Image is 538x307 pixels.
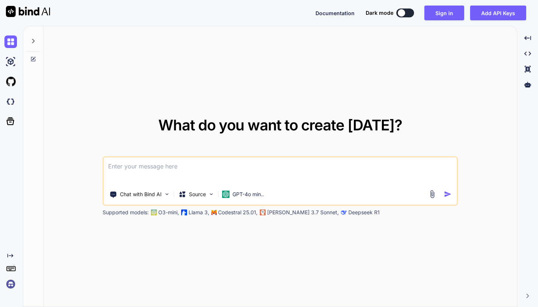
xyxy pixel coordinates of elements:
[4,75,17,88] img: githubLight
[208,191,214,197] img: Pick Models
[218,209,258,216] p: Codestral 25.01,
[260,209,266,215] img: claude
[424,6,464,20] button: Sign in
[151,209,157,215] img: GPT-4
[4,55,17,68] img: ai-studio
[315,10,355,16] span: Documentation
[267,209,339,216] p: [PERSON_NAME] 3.7 Sonnet,
[103,209,149,216] p: Supported models:
[120,191,162,198] p: Chat with Bind AI
[315,9,355,17] button: Documentation
[341,209,347,215] img: claude
[4,95,17,108] img: darkCloudIdeIcon
[4,278,17,290] img: signin
[158,209,179,216] p: O3-mini,
[189,209,209,216] p: Llama 3,
[470,6,526,20] button: Add API Keys
[428,190,436,198] img: attachment
[222,191,230,198] img: GPT-4o mini
[6,6,50,17] img: Bind AI
[181,209,187,215] img: Llama2
[211,210,217,215] img: Mistral-AI
[232,191,264,198] p: GPT-4o min..
[444,190,451,198] img: icon
[4,35,17,48] img: chat
[189,191,206,198] p: Source
[164,191,170,197] img: Pick Tools
[366,9,393,17] span: Dark mode
[348,209,380,216] p: Deepseek R1
[158,116,402,134] span: What do you want to create [DATE]?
